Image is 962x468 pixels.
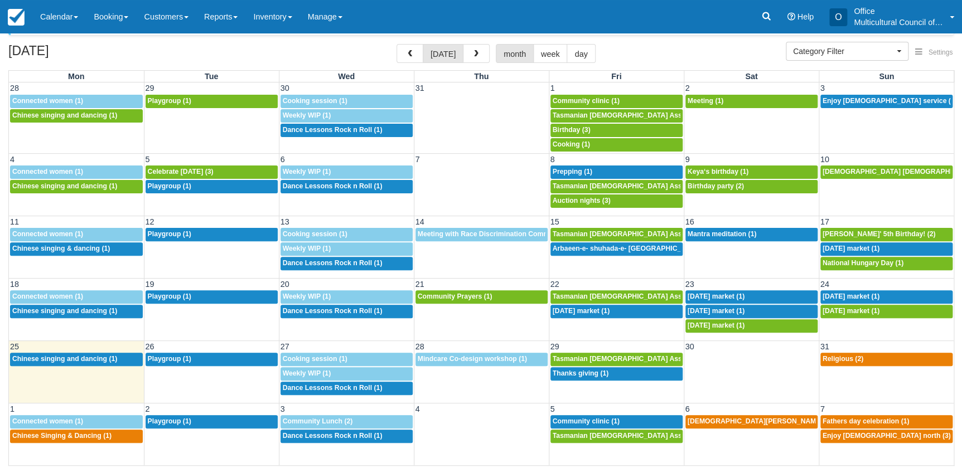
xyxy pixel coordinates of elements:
a: Birthday party (2) [685,180,818,193]
span: [DEMOGRAPHIC_DATA][PERSON_NAME]’s birthday (1) [688,417,868,425]
span: Connected women (1) [12,292,83,300]
span: Weekly WIP (1) [283,245,331,252]
span: Connected women (1) [12,168,83,175]
span: [DATE] market (1) [823,307,879,315]
span: Tasmanian [DEMOGRAPHIC_DATA] Association -Weekly Praying (1) [553,432,773,440]
a: Weekly WIP (1) [281,242,413,256]
span: Help [797,12,814,21]
span: Playgroup (1) [148,417,191,425]
span: 1 [9,404,16,413]
span: Dance Lessons Rock n Roll (1) [283,432,383,440]
a: Dance Lessons Rock n Roll (1) [281,124,413,137]
span: 1 [549,84,556,92]
span: Birthday party (2) [688,182,744,190]
span: 12 [144,217,156,226]
button: day [567,44,595,63]
a: Weekly WIP (1) [281,165,413,179]
span: Dance Lessons Rock n Roll (1) [283,182,383,190]
span: [DATE] market (1) [823,292,879,300]
span: Weekly WIP (1) [283,111,331,119]
a: Chinese singing and dancing (1) [10,109,143,123]
span: Keya‘s birthday (1) [688,168,748,175]
span: 2 [684,84,691,92]
span: 18 [9,280,20,289]
a: [DATE] market (1) [685,319,818,333]
a: Chinese Singing & Dancing (1) [10,430,143,443]
a: Connected women (1) [10,228,143,241]
span: [DATE] market (1) [688,321,745,329]
span: Wed [338,72,355,81]
span: Dance Lessons Rock n Roll (1) [283,384,383,392]
span: 17 [819,217,830,226]
a: Weekly WIP (1) [281,109,413,123]
span: 5 [549,404,556,413]
a: [PERSON_NAME]' 5th Birthday! (2) [820,228,953,241]
span: Cooking (1) [553,140,590,148]
span: Tasmanian [DEMOGRAPHIC_DATA] Association -Weekly Praying (1) [553,292,773,300]
span: Mon [68,72,85,81]
a: Dance Lessons Rock n Roll (1) [281,382,413,395]
span: 29 [549,342,560,351]
a: Chinese singing and dancing (1) [10,180,143,193]
span: Chinese singing and dancing (1) [12,111,117,119]
a: Cooking session (1) [281,353,413,366]
span: [DATE] market (1) [688,292,745,300]
a: Meeting with Race Discrimination Commissioner (1) [415,228,548,241]
span: 23 [684,280,695,289]
span: Sun [879,72,894,81]
span: Dance Lessons Rock n Roll (1) [283,259,383,267]
div: O [829,8,847,26]
a: Playgroup (1) [146,180,278,193]
span: Community clinic (1) [553,97,620,105]
a: Connected women (1) [10,290,143,304]
span: 6 [279,155,286,164]
span: 7 [819,404,826,413]
span: Playgroup (1) [148,230,191,238]
button: Category Filter [786,42,908,61]
a: Enjoy [DEMOGRAPHIC_DATA] service (3) [820,95,953,108]
span: 10 [819,155,830,164]
a: Community clinic (1) [550,415,683,428]
button: week [533,44,568,63]
a: Tasmanian [DEMOGRAPHIC_DATA] Association -Weekly Praying (1) [550,430,683,443]
a: Enjoy [DEMOGRAPHIC_DATA] north (3) [820,430,953,443]
a: Mindcare Co-design workshop (1) [415,353,548,366]
a: [DATE] market (1) [820,290,953,304]
span: [DATE] market (1) [688,307,745,315]
a: [DATE] market (1) [820,242,953,256]
span: 19 [144,280,156,289]
span: 8 [549,155,556,164]
span: 15 [549,217,560,226]
button: month [496,44,534,63]
span: Chinese singing and dancing (1) [12,182,117,190]
a: Playgroup (1) [146,290,278,304]
a: [DEMOGRAPHIC_DATA] [DEMOGRAPHIC_DATA] [GEOGRAPHIC_DATA] (1) [820,165,953,179]
a: Chinese singing and dancing (1) [10,353,143,366]
span: 27 [279,342,291,351]
a: Fathers day celebration (1) [820,415,953,428]
span: Community clinic (1) [553,417,620,425]
a: Keya‘s birthday (1) [685,165,818,179]
span: Celebrate [DATE] (3) [148,168,214,175]
span: Auction nights (3) [553,197,611,204]
i: Help [787,13,795,21]
a: Playgroup (1) [146,353,278,366]
a: Playgroup (1) [146,228,278,241]
span: Tasmanian [DEMOGRAPHIC_DATA] Association -Weekly Praying (1) [553,111,773,119]
a: Dance Lessons Rock n Roll (1) [281,305,413,318]
span: Dance Lessons Rock n Roll (1) [283,307,383,315]
a: Tasmanian [DEMOGRAPHIC_DATA] Association -Weekly Praying (1) [550,180,683,193]
a: [DATE] market (1) [550,305,683,318]
p: Multicultural Council of [GEOGRAPHIC_DATA] [854,17,943,28]
a: Meeting (1) [685,95,818,108]
span: 4 [9,155,16,164]
a: [DATE] market (1) [685,290,818,304]
span: Chinese singing and dancing (1) [12,307,117,315]
span: 7 [414,155,421,164]
h2: [DATE] [8,44,149,65]
span: Community Prayers (1) [418,292,492,300]
a: Weekly WIP (1) [281,290,413,304]
span: 6 [684,404,691,413]
span: Tasmanian [DEMOGRAPHIC_DATA] Association -Weekly Praying (1) [553,230,773,238]
span: Connected women (1) [12,417,83,425]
